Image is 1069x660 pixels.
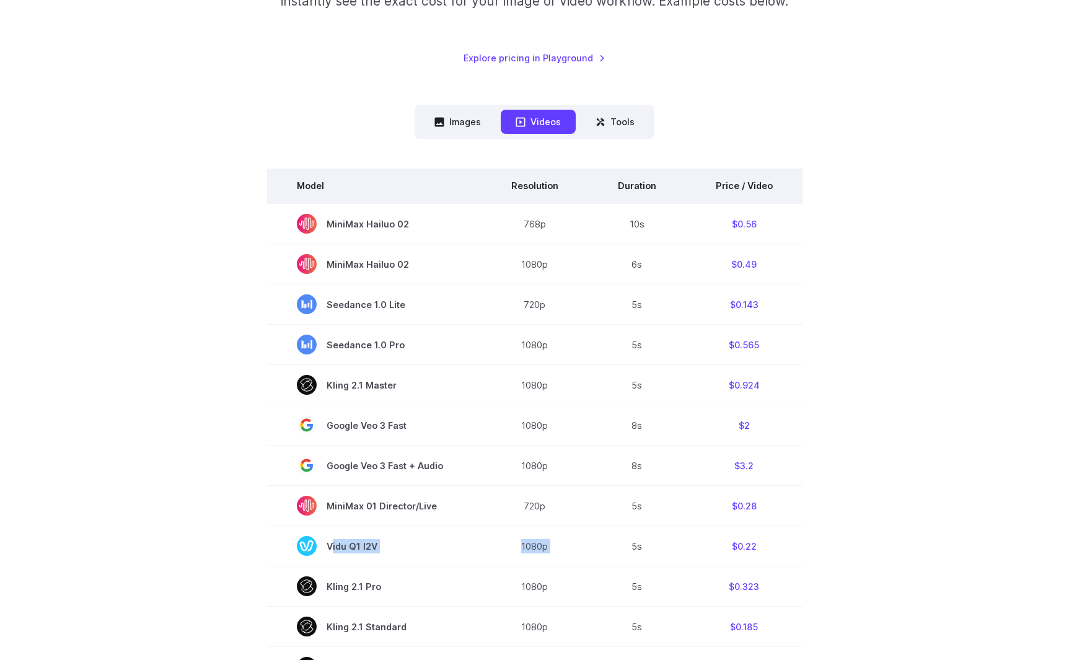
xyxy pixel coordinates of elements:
[297,455,452,475] span: Google Veo 3 Fast + Audio
[297,335,452,354] span: Seedance 1.0 Pro
[588,365,686,405] td: 5s
[482,169,588,203] th: Resolution
[267,169,482,203] th: Model
[482,607,588,647] td: 1080p
[297,536,452,556] span: Vidu Q1 I2V
[420,110,496,134] button: Images
[588,405,686,446] td: 8s
[686,486,803,526] td: $0.28
[588,566,686,607] td: 5s
[297,496,452,516] span: MiniMax 01 Director/Live
[482,566,588,607] td: 1080p
[297,214,452,234] span: MiniMax Hailuo 02
[588,284,686,325] td: 5s
[686,526,803,566] td: $0.22
[588,203,686,244] td: 10s
[297,576,452,596] span: Kling 2.1 Pro
[686,203,803,244] td: $0.56
[482,446,588,486] td: 1080p
[588,526,686,566] td: 5s
[464,51,605,65] a: Explore pricing in Playground
[581,110,649,134] button: Tools
[588,446,686,486] td: 8s
[482,365,588,405] td: 1080p
[297,254,452,274] span: MiniMax Hailuo 02
[686,244,803,284] td: $0.49
[686,566,803,607] td: $0.323
[482,526,588,566] td: 1080p
[588,244,686,284] td: 6s
[482,244,588,284] td: 1080p
[482,405,588,446] td: 1080p
[686,607,803,647] td: $0.185
[686,365,803,405] td: $0.924
[501,110,576,134] button: Videos
[482,284,588,325] td: 720p
[588,325,686,365] td: 5s
[297,415,452,435] span: Google Veo 3 Fast
[686,446,803,486] td: $3.2
[297,294,452,314] span: Seedance 1.0 Lite
[482,203,588,244] td: 768p
[686,325,803,365] td: $0.565
[686,405,803,446] td: $2
[686,169,803,203] th: Price / Video
[686,284,803,325] td: $0.143
[588,169,686,203] th: Duration
[588,486,686,526] td: 5s
[297,375,452,395] span: Kling 2.1 Master
[297,617,452,636] span: Kling 2.1 Standard
[482,486,588,526] td: 720p
[588,607,686,647] td: 5s
[482,325,588,365] td: 1080p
